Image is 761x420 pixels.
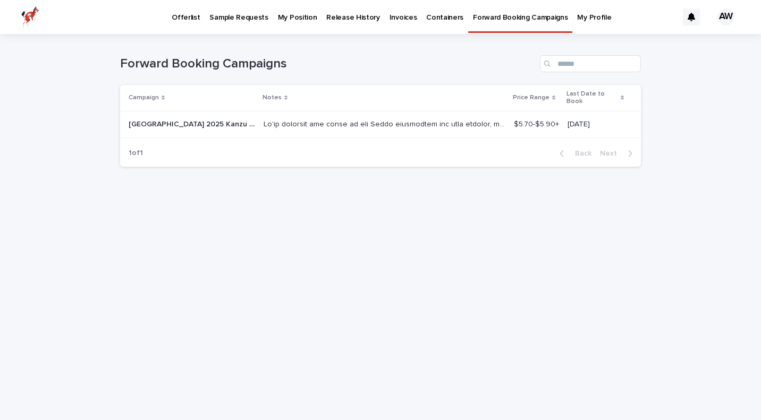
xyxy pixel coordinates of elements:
[129,118,257,129] p: [GEOGRAPHIC_DATA] 2025 Kanzu Washed
[600,150,623,157] span: Next
[120,111,641,138] tr: [GEOGRAPHIC_DATA] 2025 Kanzu Washed[GEOGRAPHIC_DATA] 2025 Kanzu Washed Lo'ip dolorsit ame conse a...
[551,149,596,158] button: Back
[129,92,159,104] p: Campaign
[263,92,282,104] p: Notes
[120,56,536,72] h1: Forward Booking Campaigns
[540,55,641,72] input: Search
[120,140,151,166] p: 1 of 1
[717,8,734,25] div: AW
[264,118,508,129] p: We're shipping our first of two Kanzu containers for fall arrival, and the time to book is now. T...
[596,149,641,158] button: Next
[566,88,618,108] p: Last Date to Book
[513,92,549,104] p: Price Range
[21,6,39,28] img: zttTXibQQrCfv9chImQE
[568,120,624,129] p: [DATE]
[569,150,591,157] span: Back
[514,118,561,129] p: $5.70-$5.90+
